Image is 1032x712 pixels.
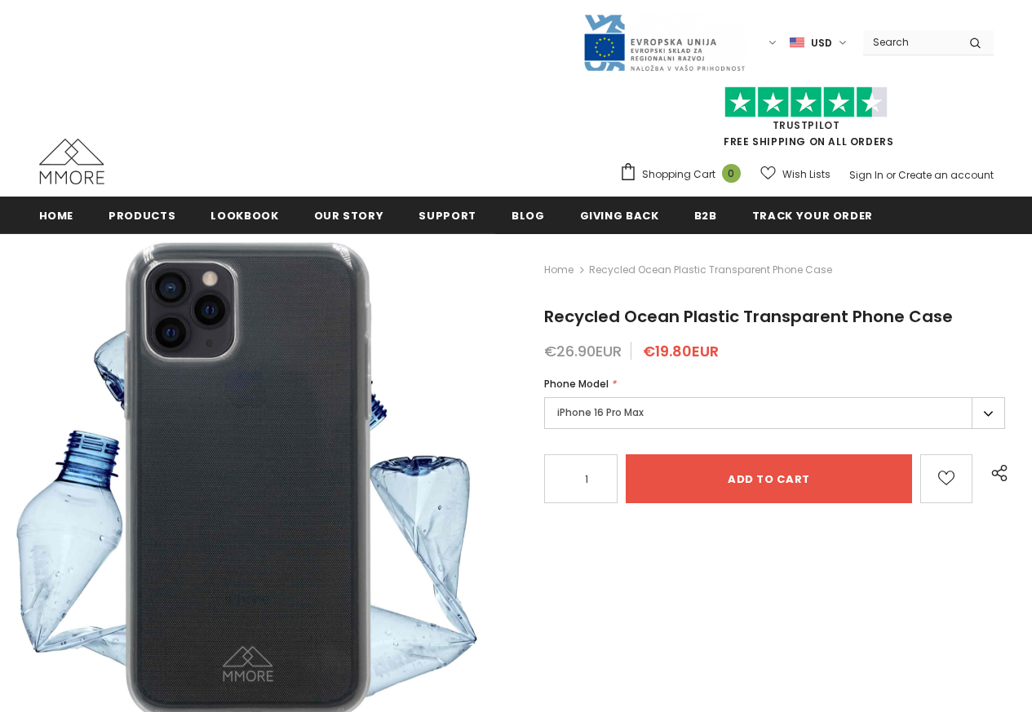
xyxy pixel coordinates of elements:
span: Products [109,208,175,223]
span: Recycled Ocean Plastic Transparent Phone Case [544,305,953,328]
span: €26.90EUR [544,341,622,361]
span: Giving back [580,208,659,223]
span: Wish Lists [782,166,830,183]
span: Home [39,208,74,223]
a: Blog [512,197,545,233]
a: Lookbook [210,197,278,233]
a: Create an account [898,168,994,182]
label: iPhone 16 Pro Max [544,397,1005,429]
a: Products [109,197,175,233]
img: USD [790,36,804,50]
a: support [419,197,476,233]
span: Recycled Ocean Plastic Transparent Phone Case [589,260,832,280]
span: 0 [722,164,741,183]
a: B2B [694,197,717,233]
span: €19.80EUR [643,341,719,361]
a: Our Story [314,197,384,233]
img: Trust Pilot Stars [724,86,888,118]
a: Trustpilot [773,118,840,132]
a: Wish Lists [760,160,830,188]
a: Shopping Cart 0 [619,162,749,187]
a: Home [544,260,574,280]
span: Shopping Cart [642,166,715,183]
span: Track your order [752,208,873,223]
input: Add to cart [626,454,912,503]
span: FREE SHIPPING ON ALL ORDERS [619,94,994,148]
span: Phone Model [544,377,609,391]
a: Sign In [849,168,884,182]
a: Giving back [580,197,659,233]
span: B2B [694,208,717,223]
span: Our Story [314,208,384,223]
span: Blog [512,208,545,223]
span: USD [811,35,832,51]
a: Home [39,197,74,233]
span: Lookbook [210,208,278,223]
input: Search Site [863,30,957,54]
span: or [886,168,896,182]
img: Javni Razpis [582,13,746,73]
a: Javni Razpis [582,35,746,49]
img: MMORE Cases [39,139,104,184]
span: support [419,208,476,223]
a: Track your order [752,197,873,233]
